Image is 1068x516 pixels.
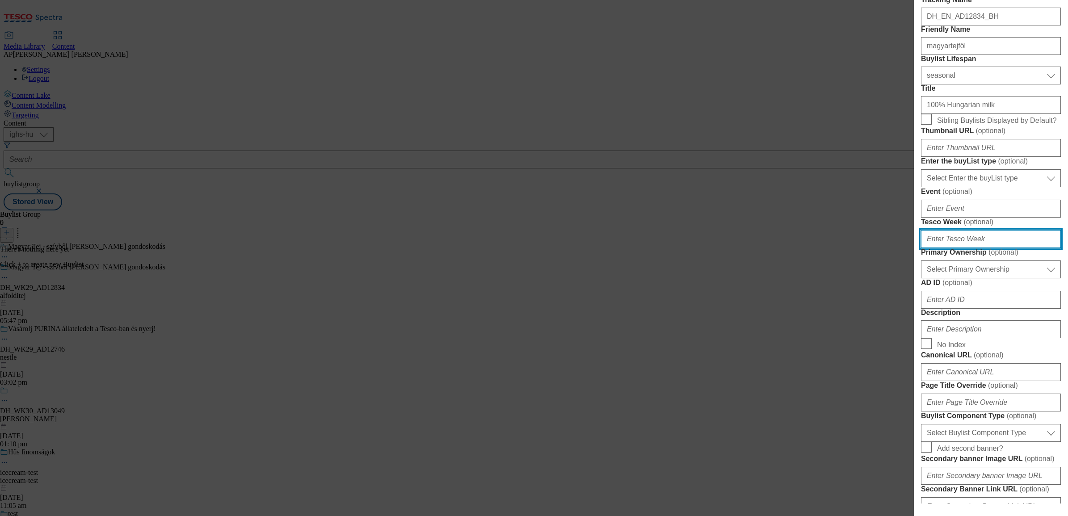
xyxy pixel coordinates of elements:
span: ( optional ) [975,127,1005,134]
span: ( optional ) [998,157,1028,165]
input: Enter Secondary Banner Link URL [921,497,1061,515]
input: Enter Secondary banner Image URL [921,467,1061,485]
span: Sibling Buylists Displayed by Default? [937,117,1057,125]
span: Add second banner? [937,445,1003,453]
span: ( optional ) [1019,485,1049,493]
label: Page Title Override [921,381,1061,390]
input: Enter AD ID [921,291,1061,309]
label: Title [921,84,1061,92]
label: Secondary banner Image URL [921,454,1061,463]
input: Enter Tesco Week [921,230,1061,248]
label: Event [921,187,1061,196]
span: No Index [937,341,966,349]
span: ( optional ) [942,188,972,195]
label: Friendly Name [921,25,1061,34]
input: Enter Event [921,200,1061,218]
span: ( optional ) [942,279,972,286]
span: ( optional ) [974,351,1004,359]
span: ( optional ) [1025,455,1055,462]
label: Primary Ownership [921,248,1061,257]
label: Tesco Week [921,218,1061,227]
span: ( optional ) [988,248,1018,256]
label: Buylist Lifespan [921,55,1061,63]
label: Secondary Banner Link URL [921,485,1061,494]
input: Enter Description [921,320,1061,338]
label: Buylist Component Type [921,411,1061,420]
label: Thumbnail URL [921,126,1061,135]
input: Enter Page Title Override [921,394,1061,411]
span: ( optional ) [1007,412,1037,420]
input: Enter Title [921,96,1061,114]
input: Enter Canonical URL [921,363,1061,381]
span: ( optional ) [988,382,1018,389]
input: Enter Thumbnail URL [921,139,1061,157]
span: ( optional ) [963,218,993,226]
label: Description [921,309,1061,317]
label: Enter the buyList type [921,157,1061,166]
label: AD ID [921,278,1061,287]
input: Enter Tracking Name [921,8,1061,25]
label: Canonical URL [921,351,1061,360]
input: Enter Friendly Name [921,37,1061,55]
